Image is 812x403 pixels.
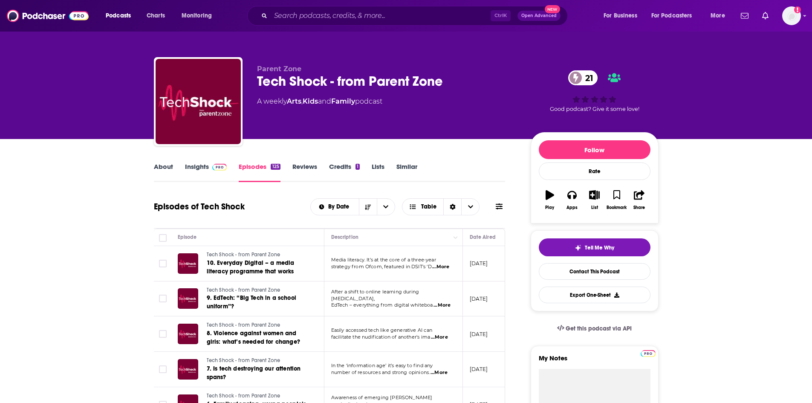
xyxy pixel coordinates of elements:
a: 21 [568,70,598,85]
a: Show notifications dropdown [759,9,772,23]
a: Episodes125 [239,162,280,182]
a: Credits1 [329,162,360,182]
button: Choose View [402,198,480,215]
a: Tech Shock - from Parent Zone [156,59,241,144]
a: Contact This Podcast [539,263,650,280]
div: List [591,205,598,210]
span: Tech Shock - from Parent Zone [207,287,280,293]
button: Export One-Sheet [539,287,650,303]
button: Share [628,185,650,215]
span: Tech Shock - from Parent Zone [207,252,280,258]
a: Reviews [292,162,317,182]
div: Apps [566,205,578,210]
a: 7. Is tech destroying our attention spans? [207,365,309,382]
a: 9. EdTech: “Big Tech in a school uniform”? [207,294,309,311]
span: Parent Zone [257,65,301,73]
a: Lists [372,162,384,182]
div: Play [545,205,554,210]
button: Show profile menu [782,6,801,25]
span: and [318,97,331,105]
button: open menu [100,9,142,23]
input: Search podcasts, credits, & more... [271,9,491,23]
span: After a shift to online learning during [MEDICAL_DATA], [331,289,419,302]
div: Episode [178,232,197,242]
span: Tech Shock - from Parent Zone [207,393,280,399]
img: Podchaser - Follow, Share and Rate Podcasts [7,8,89,24]
div: 1 [355,164,360,170]
span: EdTech – everything from digital whiteboa [331,302,433,308]
div: 125 [271,164,280,170]
span: 7. Is tech destroying our attention spans? [207,365,301,381]
a: Family [331,97,355,105]
div: Sort Direction [443,199,461,215]
a: Tech Shock - from Parent Zone [207,357,309,365]
span: Podcasts [106,10,131,22]
span: ...More [431,369,448,376]
span: ...More [432,264,449,270]
a: Kids [303,97,318,105]
span: Toggle select row [159,365,167,373]
div: Description [331,232,358,242]
button: tell me why sparkleTell Me Why [539,238,650,256]
h2: Choose List sort [310,198,395,215]
a: Pro website [641,349,656,357]
h1: Episodes of Tech Shock [154,201,245,212]
button: Apps [561,185,583,215]
button: open menu [377,199,395,215]
span: number of resources and strong opinions. [331,369,430,375]
img: tell me why sparkle [575,244,581,251]
svg: Add a profile image [794,6,801,13]
a: Similar [396,162,417,182]
span: 21 [577,70,598,85]
img: User Profile [782,6,801,25]
span: ...More [433,302,451,309]
span: Get this podcast via API [566,325,632,332]
span: 9. EdTech: “Big Tech in a school uniform”? [207,294,296,310]
span: ...More [431,334,448,341]
span: In the ‘information age’ it’s easy to find any [331,362,433,368]
a: Tech Shock - from Parent Zone [207,322,309,329]
a: InsightsPodchaser Pro [185,162,227,182]
button: open menu [311,204,359,210]
span: facilitate the nudification of another's ima [331,334,431,340]
button: Play [539,185,561,215]
span: 10. Everyday Digital – a media literacy programme that works [207,259,295,275]
span: Media literacy. It’s at the core of a three-year [331,257,436,263]
span: New [545,5,560,13]
span: For Podcasters [651,10,692,22]
span: Toggle select row [159,295,167,302]
div: A weekly podcast [257,96,382,107]
span: Table [421,204,436,210]
button: Sort Direction [359,199,377,215]
span: Toggle select row [159,330,167,338]
button: Open AdvancedNew [517,11,561,21]
label: My Notes [539,354,650,369]
span: Tell Me Why [585,244,614,251]
img: Podchaser Pro [641,350,656,357]
img: Podchaser Pro [212,164,227,171]
a: 8. Violence against women and girls: what’s needed for change? [207,329,309,346]
span: Good podcast? Give it some love! [550,106,639,112]
div: Search podcasts, credits, & more... [255,6,576,26]
span: Easily accessed tech like generative AI can [331,327,432,333]
p: [DATE] [470,295,488,302]
div: Share [633,205,645,210]
span: strategy from Ofcom, featured in DSIT’s ‘D [331,264,432,270]
button: open menu [176,9,223,23]
span: Charts [147,10,165,22]
span: Monitoring [182,10,212,22]
button: Column Actions [451,232,461,243]
button: open menu [598,9,648,23]
button: open menu [646,9,705,23]
a: Charts [141,9,170,23]
button: List [583,185,605,215]
span: Open Advanced [521,14,557,18]
p: [DATE] [470,331,488,338]
div: Date Aired [470,232,496,242]
span: Logged in as headlandconsultancy [782,6,801,25]
p: [DATE] [470,365,488,373]
span: Toggle select row [159,260,167,267]
a: Get this podcast via API [550,318,639,339]
div: Bookmark [607,205,627,210]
